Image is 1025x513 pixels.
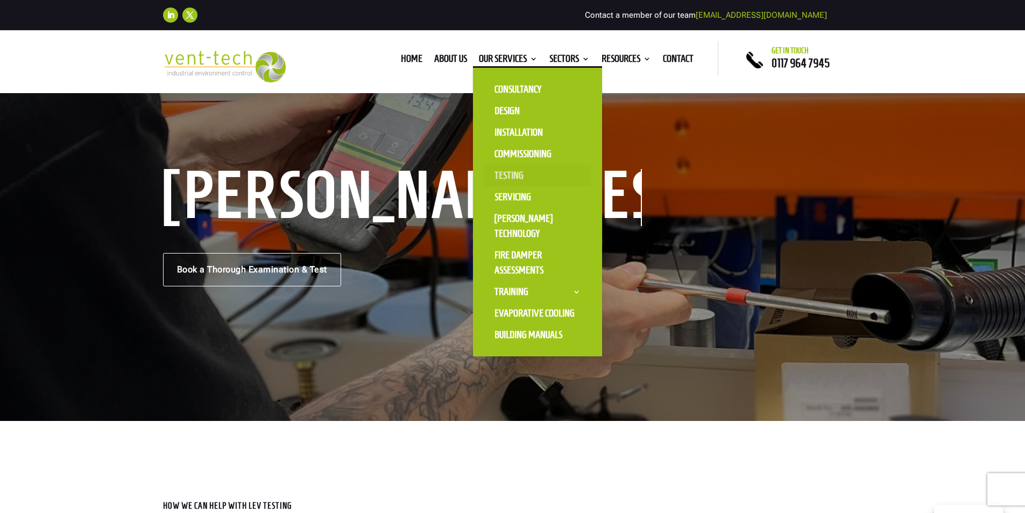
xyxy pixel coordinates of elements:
a: Follow on LinkedIn [163,8,178,23]
span: Get in touch [772,46,809,55]
a: Home [401,55,422,67]
a: Training [484,281,591,303]
a: Sectors [549,55,590,67]
p: HOW WE CAN HELP WITH LEV TESTING [163,502,863,510]
a: Design [484,100,591,122]
a: Installation [484,122,591,143]
a: Consultancy [484,79,591,100]
a: About us [434,55,467,67]
a: Evaporative Cooling [484,303,591,324]
a: Follow on X [182,8,197,23]
a: Contact [663,55,694,67]
h1: [PERSON_NAME] Testing [163,169,642,226]
a: Commissioning [484,143,591,165]
a: Testing [484,165,591,186]
a: [EMAIL_ADDRESS][DOMAIN_NAME] [696,10,827,20]
a: Resources [602,55,651,67]
a: Our Services [479,55,538,67]
a: [PERSON_NAME] Technology [484,208,591,244]
a: 0117 964 7945 [772,57,830,69]
a: Book a Thorough Examination & Test [163,253,341,286]
span: Contact a member of our team [585,10,827,20]
img: 2023-09-27T08_35_16.549ZVENT-TECH---Clear-background [163,51,286,82]
a: Building Manuals [484,324,591,346]
a: Servicing [484,186,591,208]
a: Fire Damper Assessments [484,244,591,281]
